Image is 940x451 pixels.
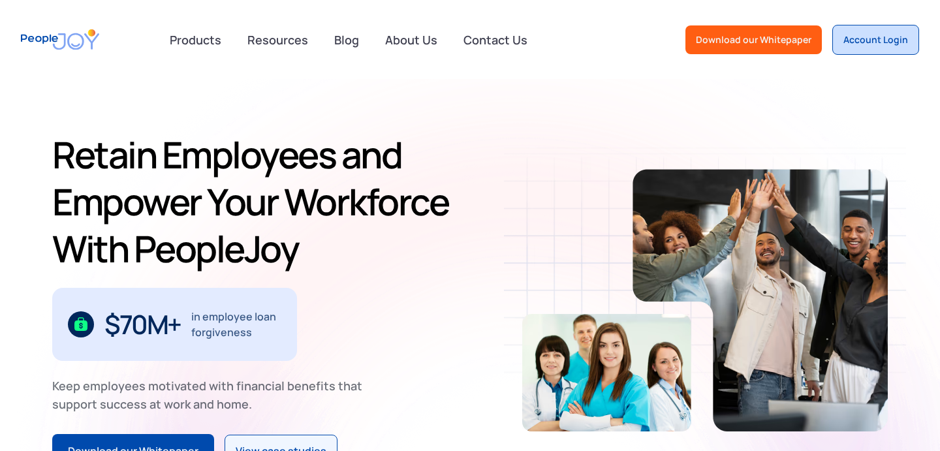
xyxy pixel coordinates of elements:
h1: Retain Employees and Empower Your Workforce With PeopleJoy [52,131,465,272]
a: Download our Whitepaper [685,25,822,54]
a: About Us [377,25,445,54]
a: home [21,21,99,58]
img: Retain-Employees-PeopleJoy [633,169,888,431]
div: in employee loan forgiveness [191,309,282,340]
div: Products [162,27,229,53]
div: Download our Whitepaper [696,33,811,46]
a: Account Login [832,25,919,55]
a: Contact Us [456,25,535,54]
div: Account Login [843,33,908,46]
div: $70M+ [104,314,181,335]
a: Blog [326,25,367,54]
div: 1 / 3 [52,288,297,361]
div: Keep employees motivated with financial benefits that support success at work and home. [52,377,373,413]
img: Retain-Employees-PeopleJoy [522,314,691,431]
a: Resources [240,25,316,54]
